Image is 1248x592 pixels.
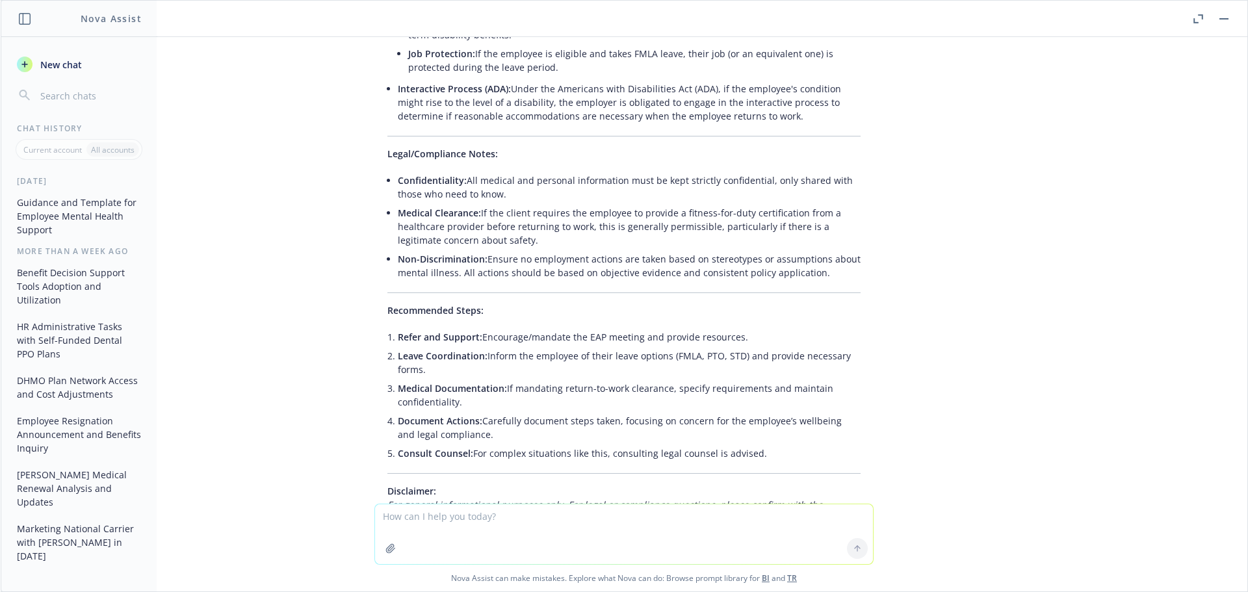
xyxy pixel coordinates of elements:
[12,410,146,459] button: Employee Resignation Announcement and Benefits Inquiry
[38,86,141,105] input: Search chats
[408,44,861,77] li: If the employee is eligible and takes FMLA leave, their job (or an equivalent one) is protected d...
[398,79,861,125] li: Under the Americans with Disabilities Act (ADA), if the employee's condition might rise to the le...
[398,250,861,282] li: Ensure no employment actions are taken based on stereotypes or assumptions about mental illness. ...
[398,83,511,95] span: Interactive Process (ADA):
[398,253,487,265] span: Non-Discrimination:
[408,47,475,60] span: Job Protection:
[12,192,146,240] button: Guidance and Template for Employee Mental Health Support
[398,444,861,463] li: For complex situations like this, consulting legal counsel is advised.
[398,328,861,346] li: Encourage/mandate the EAP meeting and provide resources.
[398,379,861,411] li: If mandating return-to-work clearance, specify requirements and maintain confidentiality.
[12,53,146,76] button: New chat
[6,565,1242,591] span: Nova Assist can make mistakes. Explore what Nova can do: Browse prompt library for and
[12,316,146,365] button: HR Administrative Tasks with Self-Funded Dental PPO Plans
[398,382,507,394] span: Medical Documentation:
[398,171,861,203] li: All medical and personal information must be kept strictly confidential, only shared with those w...
[12,518,146,567] button: Marketing National Carrier with [PERSON_NAME] in [DATE]
[398,207,481,219] span: Medical Clearance:
[398,203,861,250] li: If the client requires the employee to provide a fitness-for-duty certification from a healthcare...
[23,144,82,155] p: Current account
[398,411,861,444] li: Carefully document steps taken, focusing on concern for the employee’s wellbeing and legal compli...
[1,175,157,187] div: [DATE]
[12,370,146,405] button: DHMO Plan Network Access and Cost Adjustments
[81,12,142,25] h1: Nova Assist
[38,58,82,71] span: New chat
[398,415,482,427] span: Document Actions:
[1,123,157,134] div: Chat History
[387,485,436,497] span: Disclaimer:
[1,246,157,257] div: More than a week ago
[12,262,146,311] button: Benefit Decision Support Tools Adoption and Utilization
[398,350,487,362] span: Leave Coordination:
[762,573,770,584] a: BI
[387,304,484,316] span: Recommended Steps:
[387,148,498,160] span: Legal/Compliance Notes:
[398,346,861,379] li: Inform the employee of their leave options (FMLA, PTO, STD) and provide necessary forms.
[398,447,473,459] span: Consult Counsel:
[398,174,467,187] span: Confidentiality:
[787,573,797,584] a: TR
[91,144,135,155] p: All accounts
[398,331,482,343] span: Refer and Support:
[12,464,146,513] button: [PERSON_NAME] Medical Renewal Analysis and Updates
[387,498,823,524] em: For general informational purposes only. For legal or compliance questions, please confirm with t...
